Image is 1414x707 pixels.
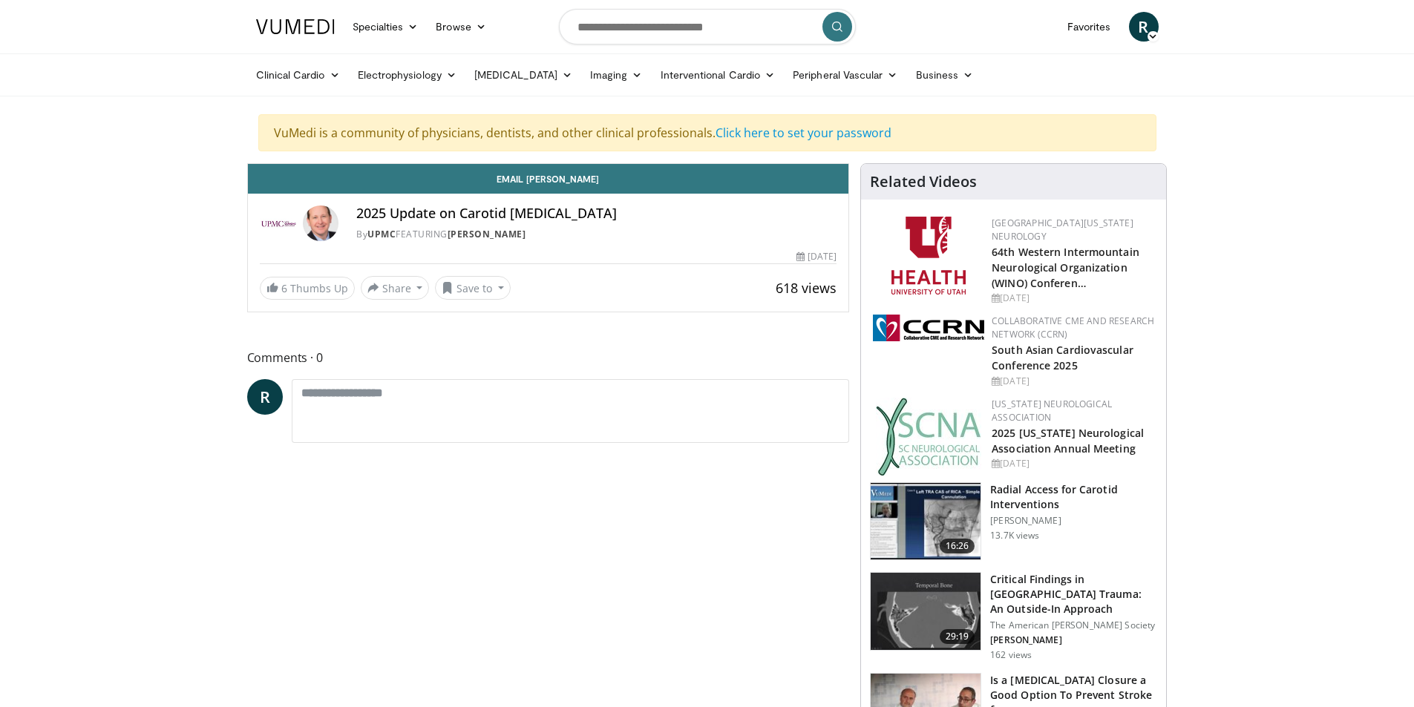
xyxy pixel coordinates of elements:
[716,125,891,141] a: Click here to set your password
[427,12,495,42] a: Browse
[1129,12,1159,42] a: R
[870,572,1157,661] a: 29:19 Critical Findings in [GEOGRAPHIC_DATA] Trauma: An Outside-In Approach The American [PERSON_...
[1058,12,1120,42] a: Favorites
[303,205,338,241] img: Avatar
[990,649,1032,661] p: 162 views
[990,515,1157,527] p: [PERSON_NAME]
[776,279,837,297] span: 618 views
[992,217,1133,243] a: [GEOGRAPHIC_DATA][US_STATE] Neurology
[448,228,526,240] a: [PERSON_NAME]
[435,276,511,300] button: Save to
[990,634,1157,646] p: [PERSON_NAME]
[356,205,837,222] h4: 2025 Update on Carotid [MEDICAL_DATA]
[992,398,1112,424] a: [US_STATE] Neurological Association
[344,12,428,42] a: Specialties
[247,348,850,367] span: Comments 0
[873,315,984,341] img: a04ee3ba-8487-4636-b0fb-5e8d268f3737.png.150x105_q85_autocrop_double_scale_upscale_version-0.2.png
[258,114,1156,151] div: VuMedi is a community of physicians, dentists, and other clinical professionals.
[465,60,581,90] a: [MEDICAL_DATA]
[559,9,856,45] input: Search topics, interventions
[871,483,981,560] img: RcxVNUapo-mhKxBX4xMDoxOjA4MTsiGN_2.150x105_q85_crop-smart_upscale.jpg
[361,276,430,300] button: Share
[907,60,983,90] a: Business
[992,315,1154,341] a: Collaborative CME and Research Network (CCRN)
[581,60,652,90] a: Imaging
[870,482,1157,561] a: 16:26 Radial Access for Carotid Interventions [PERSON_NAME] 13.7K views
[796,250,837,263] div: [DATE]
[876,398,981,476] img: b123db18-9392-45ae-ad1d-42c3758a27aa.jpg.150x105_q85_autocrop_double_scale_upscale_version-0.2.jpg
[870,173,977,191] h4: Related Videos
[349,60,465,90] a: Electrophysiology
[990,482,1157,512] h3: Radial Access for Carotid Interventions
[652,60,785,90] a: Interventional Cardio
[940,539,975,553] span: 16:26
[871,573,981,650] img: 8d8e3180-86ba-4d19-9168-3f59fd7b70ab.150x105_q85_crop-smart_upscale.jpg
[281,281,287,295] span: 6
[992,426,1144,456] a: 2025 [US_STATE] Neurological Association Annual Meeting
[260,277,355,300] a: 6 Thumbs Up
[990,619,1157,631] p: The American [PERSON_NAME] Society
[992,375,1154,388] div: [DATE]
[990,530,1039,542] p: 13.7K views
[992,343,1133,372] a: South Asian Cardiovascular Conference 2025
[992,245,1139,290] a: 64th Western Intermountain Neurological Organization (WINO) Conferen…
[940,629,975,644] span: 29:19
[990,572,1157,616] h3: Critical Findings in [GEOGRAPHIC_DATA] Trauma: An Outside-In Approach
[992,292,1154,305] div: [DATE]
[891,217,966,295] img: f6362829-b0a3-407d-a044-59546adfd345.png.150x105_q85_autocrop_double_scale_upscale_version-0.2.png
[247,60,349,90] a: Clinical Cardio
[784,60,906,90] a: Peripheral Vascular
[260,205,298,241] img: UPMC
[356,228,837,241] div: By FEATURING
[992,457,1154,470] div: [DATE]
[247,379,283,415] a: R
[256,19,335,34] img: VuMedi Logo
[248,164,849,194] a: Email [PERSON_NAME]
[367,228,396,240] a: UPMC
